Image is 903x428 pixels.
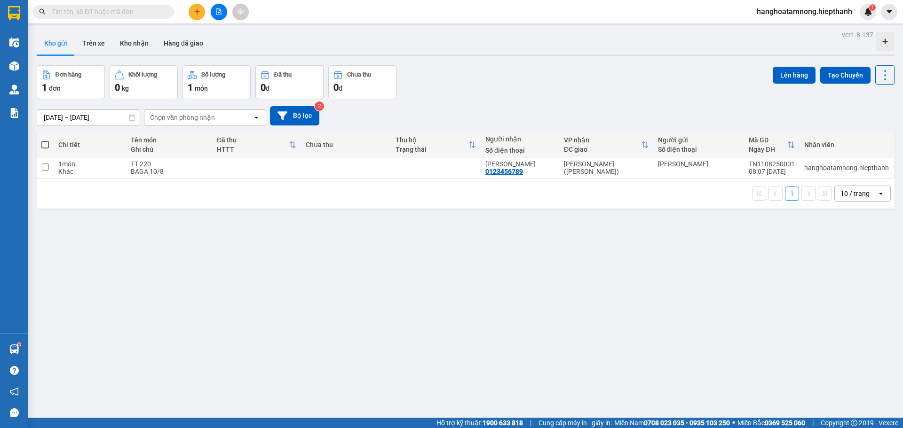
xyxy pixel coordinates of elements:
span: Cung cấp máy in - giấy in: [539,418,612,428]
button: Chưa thu0đ [328,65,396,99]
button: file-add [211,4,227,20]
svg: open [253,114,260,121]
div: VP nhận [564,136,641,144]
img: warehouse-icon [9,344,19,354]
div: Đã thu [274,71,292,78]
div: TT 220 [131,160,207,168]
div: TN1108250001 [749,160,795,168]
span: question-circle [10,366,19,375]
span: ⚪️ [732,421,735,425]
div: Đơn hàng [55,71,81,78]
div: Nhân viên [804,141,889,148]
div: Chi tiết [58,141,121,148]
span: plus [194,8,200,15]
span: | [530,418,531,428]
strong: 1900 633 818 [483,419,523,427]
div: 1 món [58,160,121,168]
div: Người nhận [485,135,554,143]
span: Hỗ trợ kỹ thuật: [436,418,523,428]
th: Toggle SortBy [391,132,481,157]
div: Khác [58,168,121,175]
img: warehouse-icon [9,38,19,47]
div: ĐC giao [564,146,641,153]
img: solution-icon [9,108,19,118]
div: Người gửi [658,136,739,144]
div: [PERSON_NAME] ([PERSON_NAME]) [564,160,649,175]
img: icon-new-feature [864,8,872,16]
span: copyright [851,420,857,426]
button: plus [189,4,205,20]
img: warehouse-icon [9,61,19,71]
div: CHỊ PHƯƠNG [485,160,554,168]
span: hanghoatamnong.hiepthanh [749,6,860,17]
th: Toggle SortBy [744,132,800,157]
span: 0 [261,82,266,93]
div: Chưa thu [347,71,371,78]
button: Hàng đã giao [156,32,211,54]
span: đ [266,85,269,92]
img: logo-vxr [8,6,20,20]
div: HTTT [217,146,288,153]
div: Thu hộ [396,136,468,144]
div: ver 1.8.137 [842,30,873,40]
span: notification [10,387,19,396]
button: aim [232,4,249,20]
th: Toggle SortBy [559,132,653,157]
div: Số điện thoại [485,147,554,154]
span: Miền Bắc [737,418,805,428]
span: file-add [215,8,222,15]
span: aim [237,8,244,15]
button: Trên xe [75,32,112,54]
button: 1 [785,187,799,201]
div: Tạo kho hàng mới [876,32,895,51]
button: Số lượng1món [182,65,251,99]
div: Số điện thoại [658,146,739,153]
div: 10 / trang [840,189,870,198]
strong: 0369 525 060 [765,419,805,427]
div: Ngày ĐH [749,146,787,153]
span: kg [122,85,129,92]
button: Đơn hàng1đơn [37,65,105,99]
div: Chưa thu [306,141,386,148]
img: warehouse-icon [9,85,19,94]
div: Mã GD [749,136,787,144]
th: Toggle SortBy [212,132,301,157]
button: Lên hàng [773,67,816,84]
button: Bộ lọc [270,106,319,125]
div: Ghi chú [131,146,207,153]
div: Đã thu [217,136,288,144]
span: 0 [115,82,120,93]
span: đ [339,85,342,92]
span: search [39,8,46,15]
sup: 1 [869,4,876,11]
div: 08:07 [DATE] [749,168,795,175]
svg: open [877,190,885,197]
button: Đã thu0đ [255,65,324,99]
button: Kho gửi [37,32,75,54]
span: | [812,418,814,428]
input: Tìm tên, số ĐT hoặc mã đơn [52,7,163,17]
button: Khối lượng0kg [110,65,178,99]
sup: 2 [315,101,324,111]
div: 0123456789 [485,168,523,175]
span: 1 [188,82,193,93]
div: TAM NÔNG [658,160,739,168]
span: 1 [42,82,47,93]
span: 1 [871,4,874,11]
button: caret-down [881,4,897,20]
input: Select a date range. [37,110,140,125]
div: Số lượng [201,71,225,78]
div: Khối lượng [128,71,157,78]
div: BAGA 10/8 [131,168,207,175]
button: Kho nhận [112,32,156,54]
div: Chọn văn phòng nhận [150,113,215,122]
span: Miền Nam [614,418,730,428]
span: đơn [49,85,61,92]
div: Tên món [131,136,207,144]
button: Tạo Chuyến [820,67,871,84]
span: 0 [333,82,339,93]
span: caret-down [885,8,894,16]
span: món [195,85,208,92]
sup: 1 [18,343,21,346]
span: message [10,408,19,417]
